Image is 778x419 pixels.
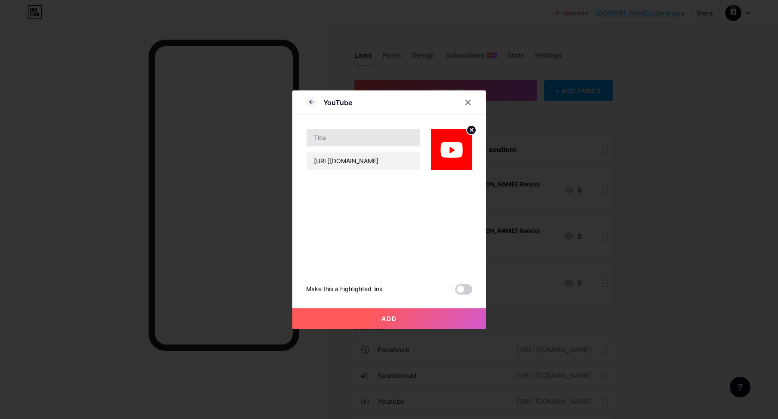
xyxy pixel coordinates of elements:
img: link_thumbnail [431,129,472,170]
button: Add [292,308,486,329]
input: URL [307,152,420,170]
div: Make this a highlighted link [306,284,383,295]
input: Title [307,129,420,146]
span: Add [381,315,397,322]
div: YouTube [323,97,352,108]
